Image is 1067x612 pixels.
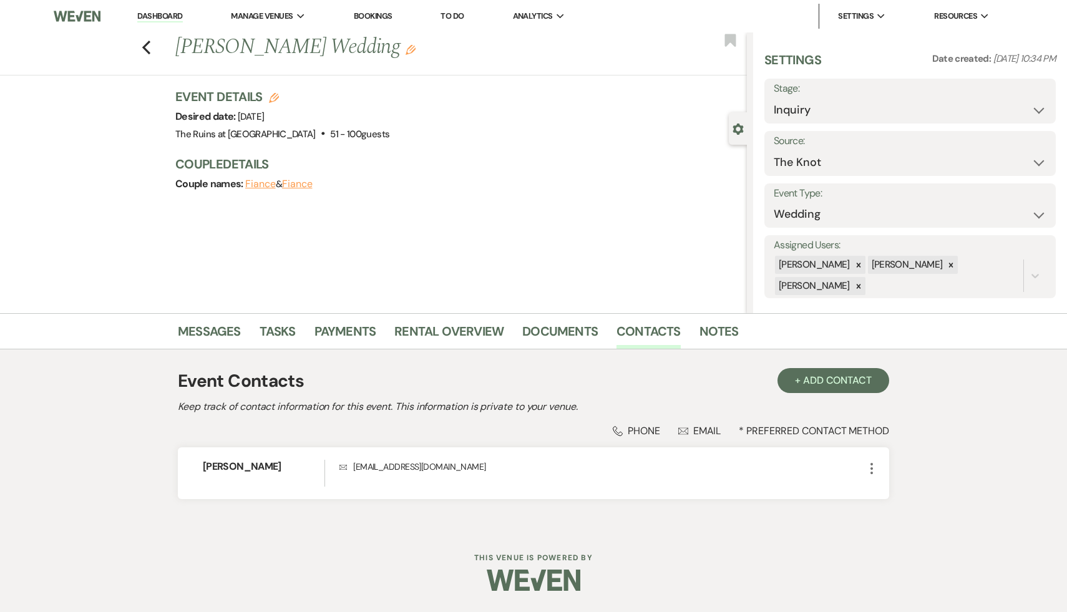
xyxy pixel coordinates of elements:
span: Resources [934,10,977,22]
span: Manage Venues [231,10,293,22]
h1: [PERSON_NAME] Wedding [175,32,628,62]
div: Phone [613,424,660,437]
span: [DATE] 10:34 PM [993,52,1056,65]
a: To Do [441,11,464,21]
a: Payments [314,321,376,349]
span: [DATE] [238,110,264,123]
a: Messages [178,321,241,349]
a: Rental Overview [394,321,504,349]
h1: Event Contacts [178,368,304,394]
button: Close lead details [733,122,744,134]
div: Email [678,424,721,437]
button: Edit [406,44,416,55]
div: [PERSON_NAME] [775,277,852,295]
label: Event Type: [774,185,1046,203]
button: + Add Contact [777,368,889,393]
span: Analytics [513,10,553,22]
h3: Couple Details [175,155,734,173]
h6: [PERSON_NAME] [203,460,324,474]
label: Source: [774,132,1046,150]
h2: Keep track of contact information for this event. This information is private to your venue. [178,399,889,414]
img: Weven Logo [54,3,101,29]
button: Fiance [245,179,276,189]
label: Stage: [774,80,1046,98]
span: 51 - 100 guests [330,128,389,140]
p: [EMAIL_ADDRESS][DOMAIN_NAME] [339,460,864,474]
div: * Preferred Contact Method [178,424,889,437]
span: The Ruins at [GEOGRAPHIC_DATA] [175,128,316,140]
div: [PERSON_NAME] [775,256,852,274]
a: Documents [522,321,598,349]
span: & [245,178,312,190]
button: Fiance [282,179,313,189]
img: Weven Logo [487,558,580,602]
a: Notes [699,321,739,349]
span: Date created: [932,52,993,65]
a: Bookings [354,11,392,21]
span: Settings [838,10,874,22]
label: Assigned Users: [774,236,1046,255]
div: [PERSON_NAME] [868,256,945,274]
h3: Event Details [175,88,389,105]
h3: Settings [764,51,821,79]
a: Dashboard [137,11,182,22]
a: Contacts [616,321,681,349]
span: Desired date: [175,110,238,123]
span: Couple names: [175,177,245,190]
a: Tasks [260,321,296,349]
